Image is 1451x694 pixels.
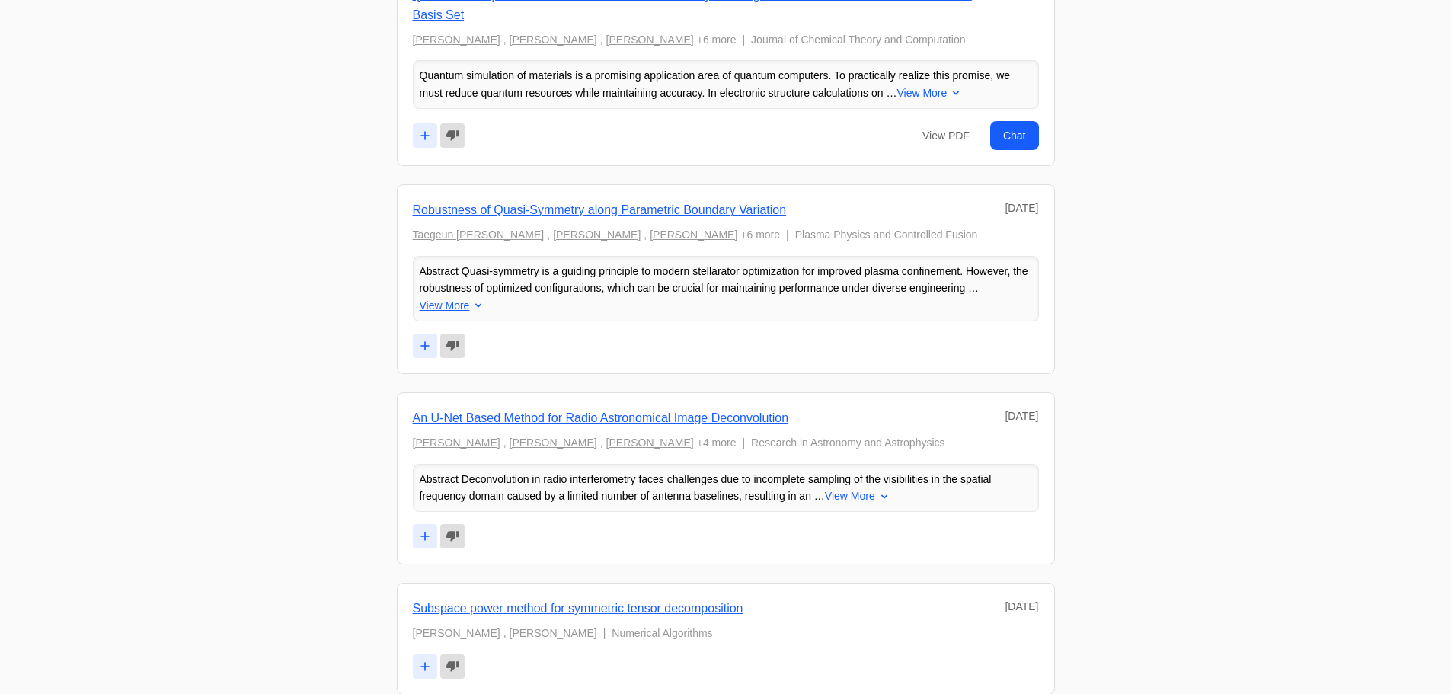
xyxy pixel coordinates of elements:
[896,85,947,102] span: View More
[503,31,507,49] span: ,
[990,121,1039,150] a: Chat
[825,488,875,505] span: View More
[510,625,597,642] a: [PERSON_NAME]
[650,226,737,244] a: [PERSON_NAME]
[547,226,550,244] span: ,
[612,625,712,642] span: Numerical Algorithms
[751,434,944,452] span: Research in Astronomy and Astrophysics
[1005,599,1038,614] div: [DATE]
[606,434,694,452] a: [PERSON_NAME]
[420,297,470,315] span: View More
[603,625,606,642] span: |
[896,85,962,102] button: View More
[503,625,507,642] span: ,
[751,31,965,49] span: Journal of Chemical Theory and Computation
[413,602,743,615] a: Subspace power method for symmetric tensor decomposition
[420,69,1011,99] span: Quantum simulation of materials is a promising application area of quantum computers. To practica...
[420,297,485,315] button: View More
[909,121,983,150] a: View PDF
[742,31,745,49] span: |
[510,31,597,49] a: [PERSON_NAME]
[413,226,545,244] a: Taegeun [PERSON_NAME]
[795,226,978,244] span: Plasma Physics and Controlled Fusion
[600,31,603,49] span: ,
[420,473,992,503] span: Abstract Deconvolution in radio interferometry faces challenges due to incomplete sampling of the...
[600,434,603,452] span: ,
[825,488,890,505] button: View More
[644,226,647,244] span: ,
[1005,408,1038,424] div: [DATE]
[413,31,500,49] a: [PERSON_NAME]
[420,265,1028,312] span: Abstract Quasi-symmetry is a guiding principle to modern stellarator optimization for improved pl...
[413,434,500,452] a: [PERSON_NAME]
[697,31,737,49] span: +6 more
[742,434,745,452] span: |
[413,203,787,216] a: Robustness of Quasi-Symmetry along Parametric Boundary Variation
[740,226,780,244] span: +6 more
[413,625,500,642] a: [PERSON_NAME]
[606,31,694,49] a: [PERSON_NAME]
[1005,200,1038,216] div: [DATE]
[553,226,641,244] a: [PERSON_NAME]
[786,226,789,244] span: |
[697,434,737,452] span: +4 more
[510,434,597,452] a: [PERSON_NAME]
[503,434,507,452] span: ,
[413,411,789,424] a: An U-Net Based Method for Radio Astronomical Image Deconvolution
